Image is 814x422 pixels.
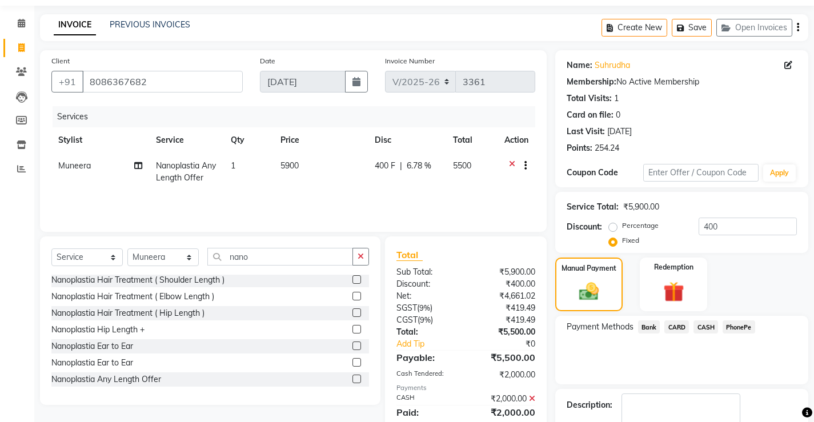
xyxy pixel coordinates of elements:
div: Name: [567,59,592,71]
div: 0 [616,109,620,121]
div: ₹419.49 [466,314,543,326]
a: INVOICE [54,15,96,35]
div: ₹400.00 [466,278,543,290]
input: Search by Name/Mobile/Email/Code [82,71,243,93]
div: No Active Membership [567,76,797,88]
div: Nanoplastia Any Length Offer [51,373,161,385]
button: +91 [51,71,83,93]
th: Stylist [51,127,149,153]
label: Date [260,56,275,66]
div: Net: [388,290,466,302]
span: 9% [420,315,431,324]
th: Qty [224,127,274,153]
span: CGST [396,315,418,325]
div: Sub Total: [388,266,466,278]
span: SGST [396,303,417,313]
div: ₹419.49 [466,302,543,314]
div: ₹2,000.00 [466,369,543,381]
span: 6.78 % [407,160,431,172]
button: Open Invoices [716,19,792,37]
input: Search or Scan [207,248,353,266]
span: Payment Methods [567,321,633,333]
div: Nanoplastia Hip Length + [51,324,145,336]
div: Card on file: [567,109,613,121]
div: Payable: [388,351,466,364]
div: Service Total: [567,201,619,213]
div: Nanoplastia Hair Treatment ( Hip Length ) [51,307,204,319]
div: Last Visit: [567,126,605,138]
span: 1 [231,160,235,171]
th: Total [446,127,498,153]
a: PREVIOUS INVOICES [110,19,190,30]
div: Total: [388,326,466,338]
span: | [400,160,402,172]
div: Paid: [388,405,466,419]
div: ( ) [388,302,466,314]
div: Services [53,106,544,127]
a: Suhrudha [595,59,630,71]
div: Membership: [567,76,616,88]
th: Service [149,127,224,153]
div: ( ) [388,314,466,326]
div: 1 [614,93,619,105]
div: Discount: [388,278,466,290]
label: Fixed [622,235,639,246]
span: 400 F [375,160,395,172]
button: Create New [602,19,667,37]
div: Payments [396,383,535,393]
div: Description: [567,399,612,411]
div: Nanoplastia Ear to Ear [51,357,133,369]
div: [DATE] [607,126,632,138]
div: Nanoplastia Ear to Ear [51,340,133,352]
div: ₹2,000.00 [466,393,543,405]
span: Total [396,249,423,261]
div: Coupon Code [567,167,643,179]
div: CASH [388,393,466,405]
div: ₹5,500.00 [466,351,543,364]
div: Nanoplastia Hair Treatment ( Elbow Length ) [51,291,214,303]
span: CASH [693,320,718,333]
div: Points: [567,142,592,154]
label: Redemption [654,262,693,272]
label: Invoice Number [385,56,435,66]
div: Total Visits: [567,93,612,105]
span: 9% [419,303,430,312]
div: Nanoplastia Hair Treatment ( Shoulder Length ) [51,274,224,286]
span: Muneera [58,160,91,171]
span: Nanoplastia Any Length Offer [156,160,216,183]
img: _cash.svg [573,280,605,303]
button: Apply [763,164,796,182]
input: Enter Offer / Coupon Code [643,164,759,182]
label: Manual Payment [562,263,616,274]
th: Disc [368,127,446,153]
div: 254.24 [595,142,619,154]
div: ₹2,000.00 [466,405,543,419]
th: Price [274,127,368,153]
div: ₹5,900.00 [466,266,543,278]
span: 5900 [280,160,299,171]
div: ₹4,661.02 [466,290,543,302]
span: 5500 [453,160,471,171]
a: Add Tip [388,338,479,350]
img: _gift.svg [657,279,691,305]
span: PhonePe [723,320,755,333]
label: Client [51,56,70,66]
span: CARD [664,320,689,333]
div: ₹0 [479,338,544,350]
label: Percentage [622,220,659,231]
span: Bank [638,320,660,333]
th: Action [498,127,535,153]
button: Save [672,19,712,37]
div: ₹5,900.00 [623,201,659,213]
div: ₹5,500.00 [466,326,543,338]
div: Cash Tendered: [388,369,466,381]
div: Discount: [567,221,602,233]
